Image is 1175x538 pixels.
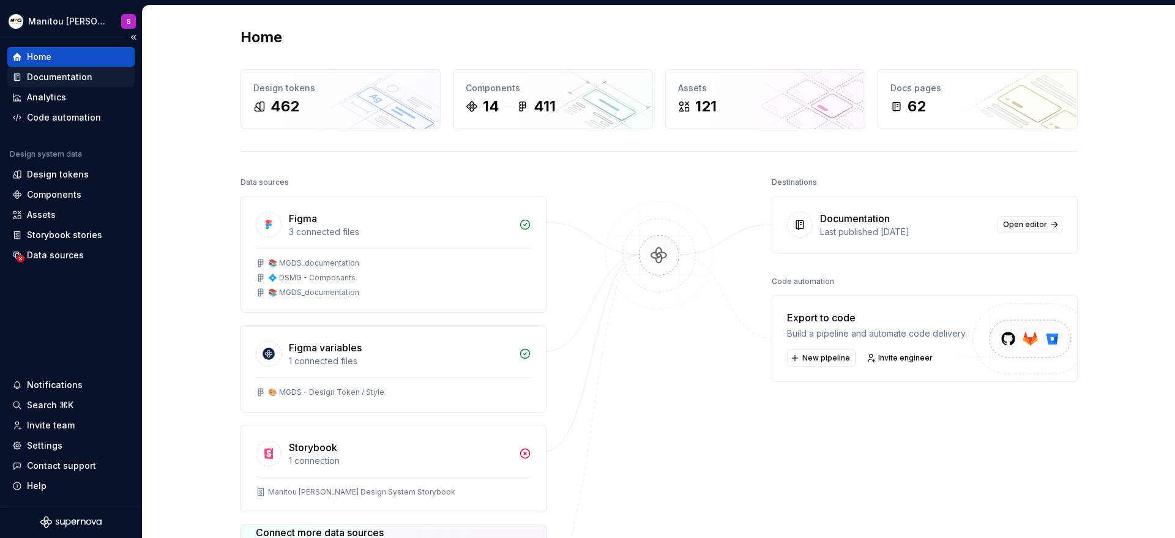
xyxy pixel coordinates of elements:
[7,395,135,415] button: Search ⌘K
[787,349,856,367] button: New pipeline
[268,487,455,497] div: Manitou [PERSON_NAME] Design System Storybook
[7,205,135,225] a: Assets
[802,353,850,363] span: New pipeline
[27,460,96,472] div: Contact support
[27,229,102,241] div: Storybook stories
[241,196,546,313] a: Figma3 connected files📚 MGDS_documentation💠 DSMG - Composants📚 MGDS_documentation
[9,14,23,29] img: e5cfe62c-2ffb-4aae-a2e8-6f19d60e01f1.png
[7,165,135,184] a: Design tokens
[7,225,135,245] a: Storybook stories
[2,8,140,34] button: Manitou [PERSON_NAME] Design SystemS
[253,82,428,94] div: Design tokens
[27,168,89,181] div: Design tokens
[289,355,512,367] div: 1 connected files
[27,480,47,492] div: Help
[820,226,990,238] div: Last published [DATE]
[7,108,135,127] a: Code automation
[534,97,556,116] div: 411
[820,211,890,226] div: Documentation
[678,82,852,94] div: Assets
[268,258,359,268] div: 📚 MGDS_documentation
[268,387,384,397] div: 🎨 MGDS - Design Token / Style
[453,69,653,129] a: Components14411
[241,425,546,512] a: Storybook1 connectionManitou [PERSON_NAME] Design System Storybook
[7,416,135,435] a: Invite team
[289,440,337,455] div: Storybook
[787,327,967,340] div: Build a pipeline and automate code delivery.
[289,455,512,467] div: 1 connection
[772,273,834,290] div: Code automation
[665,69,865,129] a: Assets121
[268,288,359,297] div: 📚 MGDS_documentation
[695,97,717,116] div: 121
[7,67,135,87] a: Documentation
[241,69,441,129] a: Design tokens462
[27,209,56,221] div: Assets
[7,47,135,67] a: Home
[289,340,362,355] div: Figma variables
[27,249,84,261] div: Data sources
[289,211,317,226] div: Figma
[270,97,299,116] div: 462
[289,226,512,238] div: 3 connected files
[998,216,1062,233] a: Open editor
[863,349,938,367] a: Invite engineer
[27,91,66,103] div: Analytics
[241,174,289,191] div: Data sources
[908,97,926,116] div: 62
[268,273,356,283] div: 💠 DSMG - Composants
[7,185,135,204] a: Components
[27,379,83,391] div: Notifications
[40,516,102,528] svg: Supernova Logo
[241,28,282,47] h2: Home
[7,456,135,476] button: Contact support
[28,15,106,28] div: Manitou [PERSON_NAME] Design System
[7,245,135,265] a: Data sources
[125,29,142,46] button: Collapse sidebar
[10,149,82,159] div: Design system data
[127,17,131,26] div: S
[27,419,75,432] div: Invite team
[27,439,62,452] div: Settings
[772,174,817,191] div: Destinations
[890,82,1065,94] div: Docs pages
[483,97,499,116] div: 14
[7,436,135,455] a: Settings
[878,69,1078,129] a: Docs pages62
[7,88,135,107] a: Analytics
[27,71,92,83] div: Documentation
[7,375,135,395] button: Notifications
[27,51,51,63] div: Home
[241,325,546,413] a: Figma variables1 connected files🎨 MGDS - Design Token / Style
[7,476,135,496] button: Help
[27,189,81,201] div: Components
[878,353,933,363] span: Invite engineer
[466,82,640,94] div: Components
[27,399,73,411] div: Search ⌘K
[787,310,967,325] div: Export to code
[1003,220,1047,230] span: Open editor
[27,111,101,124] div: Code automation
